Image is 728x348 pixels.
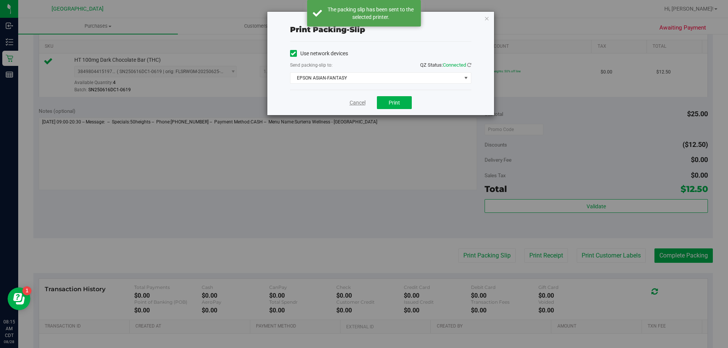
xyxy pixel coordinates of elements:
iframe: Resource center unread badge [22,286,31,295]
span: Print packing-slip [290,25,365,34]
button: Print [377,96,412,109]
span: Print [389,100,400,106]
a: Cancel [350,99,366,107]
div: The packing slip has been sent to the selected printer. [326,6,415,21]
span: QZ Status: [420,62,471,68]
span: EPSON ASIAN-FANTASY [290,73,461,83]
iframe: Resource center [8,287,30,310]
span: select [461,73,471,83]
span: Connected [443,62,466,68]
label: Use network devices [290,50,348,58]
label: Send packing-slip to: [290,62,333,69]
